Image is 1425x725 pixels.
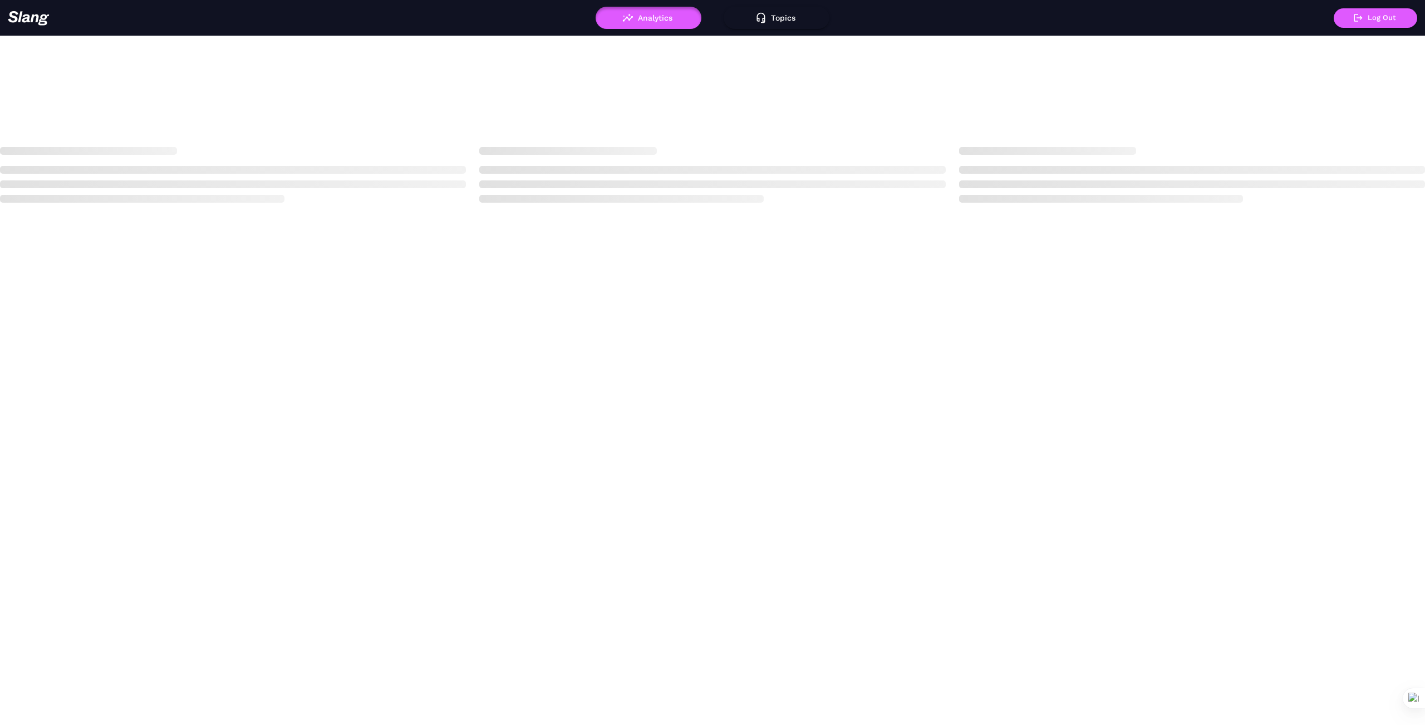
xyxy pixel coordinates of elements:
a: Analytics [596,13,701,21]
button: Topics [724,7,829,29]
button: Log Out [1334,8,1417,28]
img: 623511267c55cb56e2f2a487_logo2.png [8,11,50,26]
button: Analytics [596,7,701,29]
